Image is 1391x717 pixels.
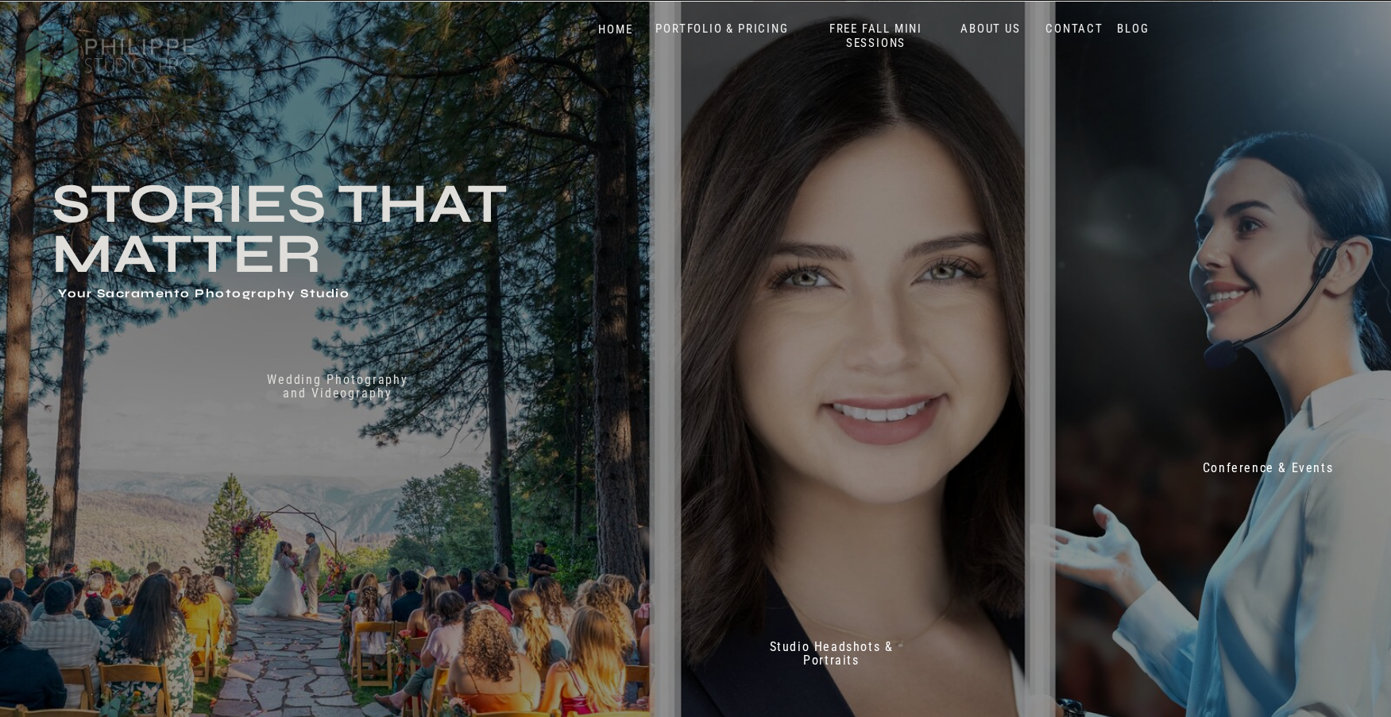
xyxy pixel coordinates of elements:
a: BLOG [1114,21,1153,37]
a: Conference & Events [1192,460,1344,482]
a: FREE FALL MINI SESSIONS [810,21,942,51]
h1: Your Sacramento Photography Studio [58,287,587,303]
a: Wedding Photography and Videography [255,372,420,415]
a: PORTFOLIO & PRICING [650,21,795,37]
a: Studio Headshots & Portraits [751,639,913,673]
h3: Stories that Matter [52,179,784,276]
h2: Don't just take our word for it [718,382,1177,535]
a: ABOUT US [957,21,1025,37]
a: CONTACT [1042,21,1107,37]
a: HOME [582,22,650,37]
p: 70+ 5 Star reviews on Google & Yelp [856,592,1069,635]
